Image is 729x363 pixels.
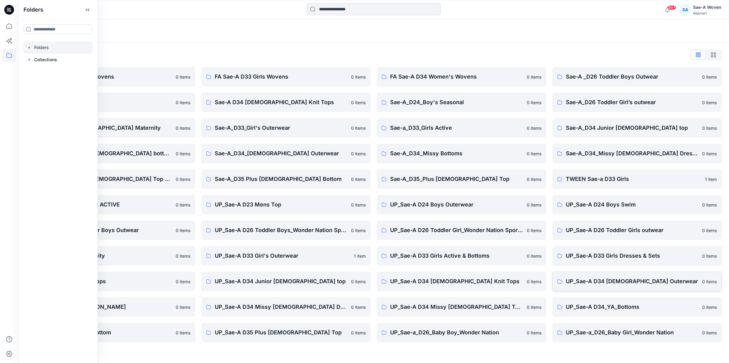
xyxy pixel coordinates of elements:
[215,124,348,132] p: Sae-A_D33_Girl's Outerwear
[693,4,721,11] div: Sae-A Woven
[566,124,699,132] p: Sae-A_D34 Junior [DEMOGRAPHIC_DATA] top
[390,200,523,209] p: UP_Sae-A D24 Boys Outerwear
[552,272,722,291] a: UP_Sae-A D34 [DEMOGRAPHIC_DATA] Outerwear0 items
[527,304,541,310] p: 0 items
[527,125,541,131] p: 0 items
[527,150,541,157] p: 0 items
[702,74,717,80] p: 0 items
[176,330,190,336] p: 0 items
[39,252,172,260] p: UP_Sae-A D29 Maternity
[566,200,699,209] p: UP_Sae-A D24 Boys Swim
[26,246,195,266] a: UP_Sae-A D29 Maternity0 items
[351,125,366,131] p: 0 items
[702,330,717,336] p: 0 items
[566,149,699,158] p: Sae-A_D34_Missy [DEMOGRAPHIC_DATA] Dresses
[566,252,699,260] p: UP_Sae-A D33 Girls Dresses & Sets
[26,93,195,112] a: Sae-A D23 Mens Top0 items
[377,246,546,266] a: UP_Sae-A D33 Girls Active & Bottoms0 items
[390,149,523,158] p: Sae-A_D34_Missy Bottoms
[552,118,722,138] a: Sae-A_D34 Junior [DEMOGRAPHIC_DATA] top0 items
[527,74,541,80] p: 0 items
[215,328,348,337] p: UP_Sae-A D35 Plus [DEMOGRAPHIC_DATA] Top
[39,72,172,81] p: FA Sae-A D24 Boys Wovens
[552,246,722,266] a: UP_Sae-A D33 Girls Dresses & Sets0 items
[527,330,541,336] p: 0 items
[377,169,546,189] a: Sae-A_D35_Plus [DEMOGRAPHIC_DATA] Top0 items
[552,323,722,342] a: UP_Sae-a_D26_Baby Girl_Wonder Nation0 items
[26,297,195,317] a: UP_Sae-A D34 [PERSON_NAME]0 items
[201,67,371,86] a: FA Sae-A D33 Girls Wovens0 items
[215,252,350,260] p: UP_Sae-A D33 Girl's Outerwear
[215,98,348,107] p: Sae-A D34 [DEMOGRAPHIC_DATA] Knit Tops
[377,67,546,86] a: FA Sae-A D34 Women's Wovens0 items
[39,226,172,234] p: UP_Sae-A D26 Toddler Boys Outwear
[176,176,190,182] p: 0 items
[702,304,717,310] p: 0 items
[702,253,717,259] p: 0 items
[176,150,190,157] p: 0 items
[201,323,371,342] a: UP_Sae-A D35 Plus [DEMOGRAPHIC_DATA] Top0 items
[201,297,371,317] a: UP_Sae-A D34 Missy [DEMOGRAPHIC_DATA] Dresses0 items
[390,124,523,132] p: Sae-a_D33_Girls Active
[390,72,523,81] p: FA Sae-A D34 Women's Wovens
[26,169,195,189] a: Sae-A_D34_Missy [DEMOGRAPHIC_DATA] Top Woven0 items
[215,175,348,183] p: Sae-A_D35 Plus [DEMOGRAPHIC_DATA] Bottom
[215,200,348,209] p: UP_Sae-A D23 Mens Top
[527,227,541,234] p: 0 items
[215,303,348,311] p: UP_Sae-A D34 Missy [DEMOGRAPHIC_DATA] Dresses
[351,74,366,80] p: 0 items
[351,304,366,310] p: 0 items
[34,56,57,63] p: Collections
[566,72,699,81] p: Sae-A _D26 Toddler Boys Outwear
[566,226,699,234] p: UP_Sae-A D26 Toddler Girls outwear
[390,252,523,260] p: UP_Sae-A D33 Girls Active & Bottoms
[377,118,546,138] a: Sae-a_D33_Girls Active0 items
[377,195,546,214] a: UP_Sae-A D24 Boys Outerwear0 items
[201,195,371,214] a: UP_Sae-A D23 Mens Top0 items
[351,227,366,234] p: 0 items
[566,277,699,286] p: UP_Sae-A D34 [DEMOGRAPHIC_DATA] Outerwear
[39,303,172,311] p: UP_Sae-A D34 [PERSON_NAME]
[702,99,717,106] p: 0 items
[176,202,190,208] p: 0 items
[552,195,722,214] a: UP_Sae-A D24 Boys Swim0 items
[693,11,721,16] div: Walmart
[351,330,366,336] p: 0 items
[26,195,195,214] a: UP_SAE-A D23 MEN'S ACTIVE0 items
[176,227,190,234] p: 0 items
[39,200,172,209] p: UP_SAE-A D23 MEN'S ACTIVE
[39,98,172,107] p: Sae-A D23 Mens Top
[201,246,371,266] a: UP_Sae-A D33 Girl's Outerwear1 item
[176,125,190,131] p: 0 items
[26,67,195,86] a: FA Sae-A D24 Boys Wovens0 items
[176,74,190,80] p: 0 items
[215,226,348,234] p: UP_Sae-A D26 Toddler Boys_Wonder Nation Sportswear
[215,277,348,286] p: UP_Sae-A D34 Junior [DEMOGRAPHIC_DATA] top
[390,98,523,107] p: Sae-A_D24_Boy's Seasonal
[680,4,691,15] div: SA
[176,278,190,285] p: 0 items
[377,323,546,342] a: UP_Sae-a_D26_Baby Boy_Wonder Nation0 items
[176,99,190,106] p: 0 items
[566,175,702,183] p: TWEEN Sae-a D33 Girls
[201,272,371,291] a: UP_Sae-A D34 Junior [DEMOGRAPHIC_DATA] top0 items
[26,144,195,163] a: Sae-A_D34_Junior [DEMOGRAPHIC_DATA] bottom0 items
[351,150,366,157] p: 0 items
[201,144,371,163] a: Sae-A_D34_[DEMOGRAPHIC_DATA] Outerwear0 items
[702,150,717,157] p: 0 items
[552,220,722,240] a: UP_Sae-A D26 Toddler Girls outwear0 items
[201,220,371,240] a: UP_Sae-A D26 Toddler Boys_Wonder Nation Sportswear0 items
[527,253,541,259] p: 0 items
[552,297,722,317] a: UP_Sae-A D34_YA_Bottoms0 items
[39,277,172,286] p: UP_Sae-A D33 Girls Tops
[377,93,546,112] a: Sae-A_D24_Boy's Seasonal0 items
[354,253,366,259] p: 1 item
[552,93,722,112] a: Sae-A_D26 Toddler Girl’s outwear0 items
[351,202,366,208] p: 0 items
[39,149,172,158] p: Sae-A_D34_Junior [DEMOGRAPHIC_DATA] bottom
[702,278,717,285] p: 0 items
[39,124,172,132] p: Sae-A_D30-[DEMOGRAPHIC_DATA] Maternity
[201,118,371,138] a: Sae-A_D33_Girl's Outerwear0 items
[390,175,523,183] p: Sae-A_D35_Plus [DEMOGRAPHIC_DATA] Top
[215,72,348,81] p: FA Sae-A D33 Girls Wovens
